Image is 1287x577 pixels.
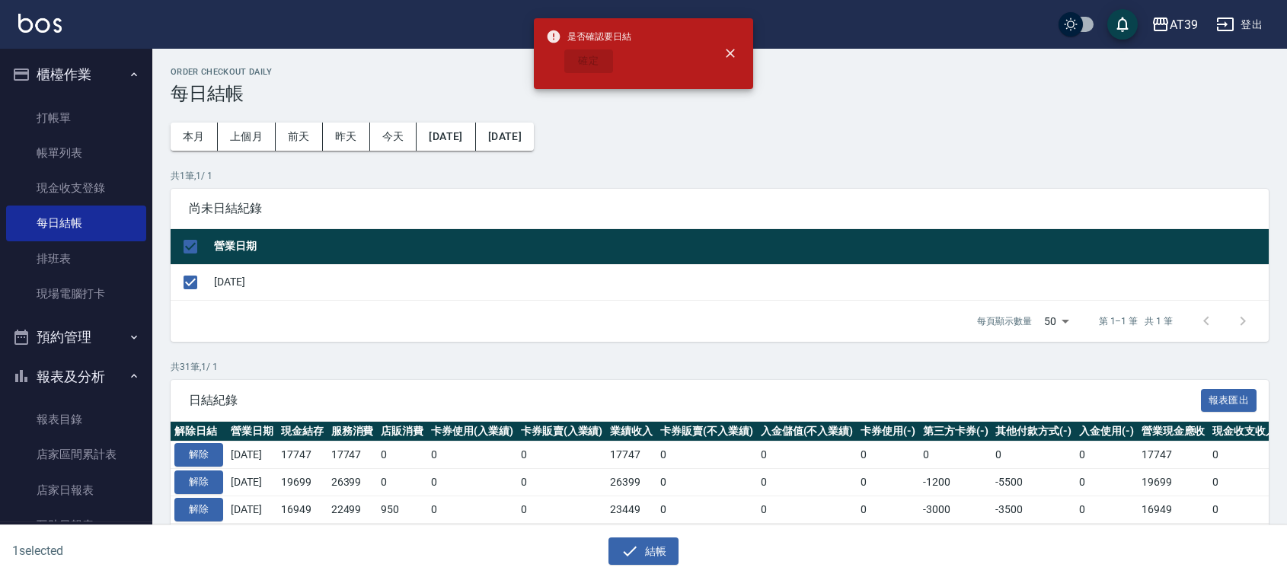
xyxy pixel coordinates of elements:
button: close [714,37,747,70]
div: 50 [1038,301,1075,342]
td: 22499 [327,496,378,523]
button: 解除 [174,470,223,494]
td: 0 [656,523,757,550]
th: 業績收入 [606,422,656,442]
th: 入金儲值(不入業績) [757,422,857,442]
td: 0 [1209,523,1280,550]
button: AT39 [1145,9,1204,40]
button: 預約管理 [6,317,146,357]
td: 0 [656,442,757,469]
button: 前天 [276,123,323,151]
a: 每日結帳 [6,206,146,241]
a: 帳單列表 [6,135,146,171]
td: 17747 [1138,442,1209,469]
td: 19699 [1138,469,1209,496]
button: 本月 [171,123,218,151]
p: 第 1–1 筆 共 1 筆 [1099,314,1173,328]
td: 0 [757,469,857,496]
p: 共 31 筆, 1 / 1 [171,360,1269,374]
td: 0 [1209,469,1280,496]
span: 尚未日結紀錄 [189,201,1250,216]
td: 17747 [277,442,327,469]
td: 0 [656,469,757,496]
a: 排班表 [6,241,146,276]
td: 11250 [1138,523,1209,550]
th: 卡券販賣(不入業績) [656,422,757,442]
td: 17747 [606,442,656,469]
td: -3000 [919,496,992,523]
td: 0 [1075,469,1138,496]
th: 現金結存 [277,422,327,442]
p: 共 1 筆, 1 / 1 [171,169,1269,183]
button: 報表匯出 [1201,389,1257,413]
td: 0 [377,523,427,550]
td: 0 [517,496,607,523]
td: 0 [1209,442,1280,469]
td: 0 [757,496,857,523]
button: [DATE] [476,123,534,151]
th: 店販消費 [377,422,427,442]
td: 11250 [327,523,378,550]
button: 昨天 [323,123,370,151]
h3: 每日結帳 [171,83,1269,104]
a: 打帳單 [6,100,146,135]
td: 11250 [277,523,327,550]
td: 0 [656,496,757,523]
button: 結帳 [608,537,679,566]
a: 互助日報表 [6,508,146,543]
td: [DATE] [210,264,1269,300]
td: 0 [427,442,517,469]
td: -3500 [992,496,1075,523]
td: 0 [919,442,992,469]
p: 每頁顯示數量 [977,314,1032,328]
a: 店家區間累計表 [6,437,146,472]
div: AT39 [1170,15,1198,34]
button: 櫃檯作業 [6,55,146,94]
td: [DATE] [227,442,277,469]
button: [DATE] [417,123,475,151]
th: 卡券使用(入業績) [427,422,517,442]
td: 17747 [327,442,378,469]
td: 0 [427,469,517,496]
img: Logo [18,14,62,33]
td: [DATE] [227,496,277,523]
td: 16949 [277,496,327,523]
td: 26399 [327,469,378,496]
a: 報表匯出 [1201,392,1257,406]
th: 解除日結 [171,422,227,442]
th: 營業日期 [227,422,277,442]
td: 0 [517,442,607,469]
td: -5500 [992,469,1075,496]
td: [DATE] [227,469,277,496]
a: 現場電腦打卡 [6,276,146,311]
button: 上個月 [218,123,276,151]
a: 現金收支登錄 [6,171,146,206]
td: 0 [992,442,1075,469]
a: 店家日報表 [6,473,146,508]
th: 第三方卡券(-) [919,422,992,442]
button: 報表及分析 [6,357,146,397]
button: 解除 [174,498,223,521]
td: 0 [1075,523,1138,550]
button: save [1107,9,1138,40]
td: 0 [427,523,517,550]
span: 是否確認要日結 [546,29,631,44]
td: 0 [377,442,427,469]
td: 0 [992,523,1075,550]
td: 16949 [1138,496,1209,523]
td: 0 [1209,496,1280,523]
h2: Order checkout daily [171,67,1269,77]
td: 0 [857,496,919,523]
td: 0 [757,523,857,550]
th: 卡券使用(-) [857,422,919,442]
td: 19699 [277,469,327,496]
span: 日結紀錄 [189,393,1201,408]
th: 其他付款方式(-) [992,422,1075,442]
td: -1200 [919,469,992,496]
td: 0 [517,469,607,496]
td: 950 [377,496,427,523]
th: 現金收支收入 [1209,422,1280,442]
td: 0 [857,523,919,550]
td: 0 [857,469,919,496]
td: 0 [757,442,857,469]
